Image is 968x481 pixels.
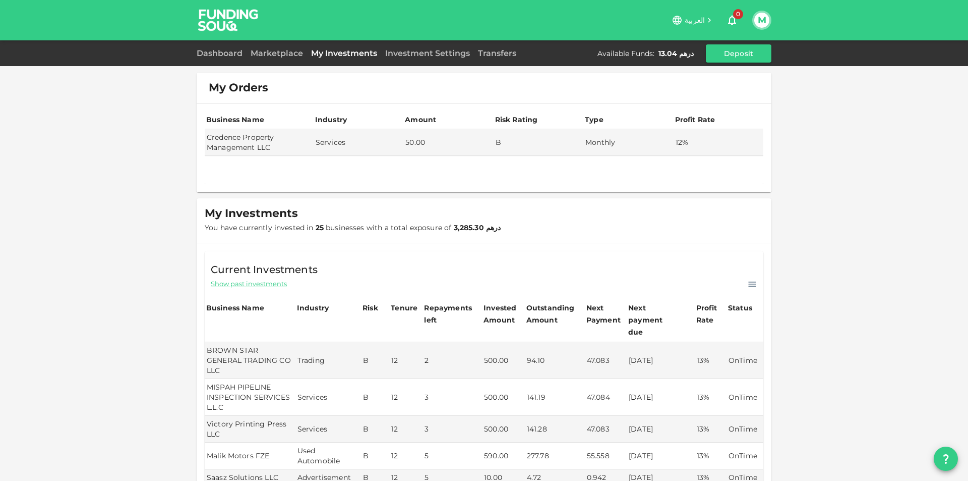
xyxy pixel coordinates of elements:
td: 55.558 [585,443,627,469]
span: My Investments [205,206,298,221]
div: Next Payment [586,302,625,326]
div: درهم 13.04 [658,48,694,59]
div: Outstanding Amount [526,302,577,326]
td: Trading [295,342,361,379]
td: B [361,443,389,469]
button: M [754,13,769,28]
strong: درهم 3,285.30 [454,223,501,232]
td: B [494,129,583,156]
div: Business Name [206,302,264,314]
a: Marketplace [247,48,307,58]
td: B [361,379,389,416]
td: Services [314,129,403,156]
div: Profit Rate [675,114,715,126]
td: 13% [695,443,727,469]
td: 590.00 [482,443,525,469]
td: OnTime [727,416,763,443]
strong: 25 [316,223,324,232]
div: Industry [297,302,329,314]
a: Transfers [474,48,520,58]
div: Profit Rate [696,302,725,326]
div: Invested Amount [483,302,523,326]
td: 500.00 [482,342,525,379]
button: Deposit [706,44,771,63]
td: 12 [389,416,422,443]
a: Dashboard [197,48,247,58]
td: 47.083 [585,416,627,443]
td: 500.00 [482,416,525,443]
td: [DATE] [627,443,695,469]
td: Monthly [583,129,673,156]
td: 141.28 [525,416,585,443]
div: Repayments left [424,302,474,326]
span: Current Investments [211,261,318,278]
td: 12 [389,342,422,379]
td: 13% [695,379,727,416]
td: Services [295,416,361,443]
td: MISPAH PIPELINE INSPECTION SERVICES L.L.C [205,379,295,416]
td: 47.083 [585,342,627,379]
div: Risk [362,302,383,314]
div: Industry [315,114,347,126]
span: العربية [685,16,705,25]
div: Status [728,302,753,314]
td: B [361,416,389,443]
div: Type [585,114,605,126]
td: OnTime [727,342,763,379]
div: Tenure [391,302,417,314]
td: 2 [422,342,482,379]
button: question [934,447,958,471]
td: 3 [422,416,482,443]
span: You have currently invested in businesses with a total exposure of [205,223,501,232]
span: 0 [733,9,743,19]
button: 0 [722,10,742,30]
td: [DATE] [627,416,695,443]
td: 500.00 [482,379,525,416]
td: 94.10 [525,342,585,379]
a: Investment Settings [381,48,474,58]
span: My Orders [209,81,268,95]
td: 12 [389,443,422,469]
div: Available Funds : [597,48,654,59]
td: [DATE] [627,379,695,416]
div: Next payment due [628,302,679,338]
td: [DATE] [627,342,695,379]
td: OnTime [727,443,763,469]
td: 3 [422,379,482,416]
td: 12% [674,129,764,156]
td: 13% [695,416,727,443]
td: Victory Printing Press LLC [205,416,295,443]
div: Risk Rating [495,114,538,126]
td: Services [295,379,361,416]
div: Business Name [206,114,264,126]
td: 141.19 [525,379,585,416]
td: OnTime [727,379,763,416]
td: 5 [422,443,482,469]
td: BROWN STAR GENERAL TRADING CO LLC [205,342,295,379]
td: 277.78 [525,443,585,469]
td: 12 [389,379,422,416]
td: B [361,342,389,379]
span: Show past investments [211,279,287,289]
td: Malik Motors FZE [205,443,295,469]
td: Used Automobile [295,443,361,469]
a: My Investments [307,48,381,58]
td: 47.084 [585,379,627,416]
td: 13% [695,342,727,379]
td: 50.00 [403,129,493,156]
div: Amount [405,114,436,126]
td: Credence Property Management LLC [205,129,314,156]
